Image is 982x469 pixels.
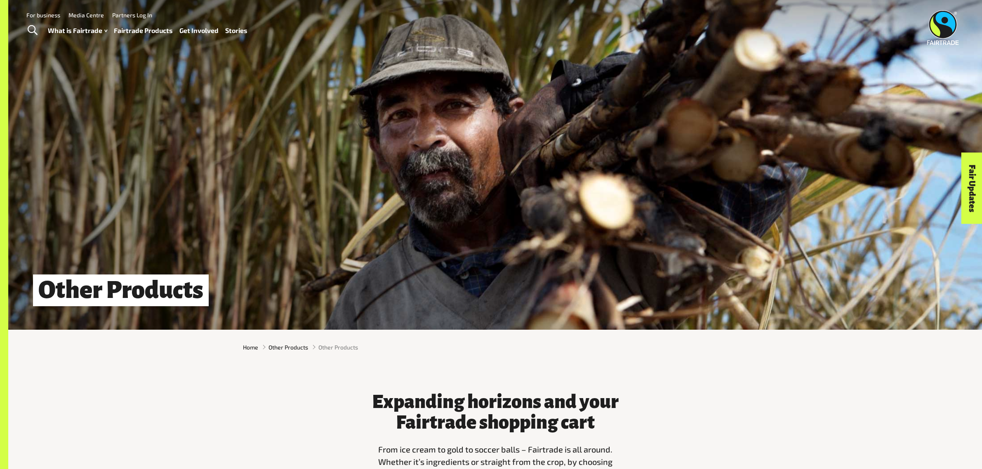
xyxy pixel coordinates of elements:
[268,343,308,352] a: Other Products
[22,20,42,41] a: Toggle Search
[112,12,152,19] a: Partners Log In
[33,274,209,306] h1: Other Products
[114,25,173,37] a: Fairtrade Products
[68,12,104,19] a: Media Centre
[48,25,107,37] a: What is Fairtrade
[179,25,219,37] a: Get Involved
[225,25,247,37] a: Stories
[243,343,258,352] a: Home
[318,343,358,352] span: Other Products
[26,12,60,19] a: For business
[927,10,959,45] img: Fairtrade Australia New Zealand logo
[372,392,619,433] h3: Expanding horizons and your Fairtrade shopping cart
